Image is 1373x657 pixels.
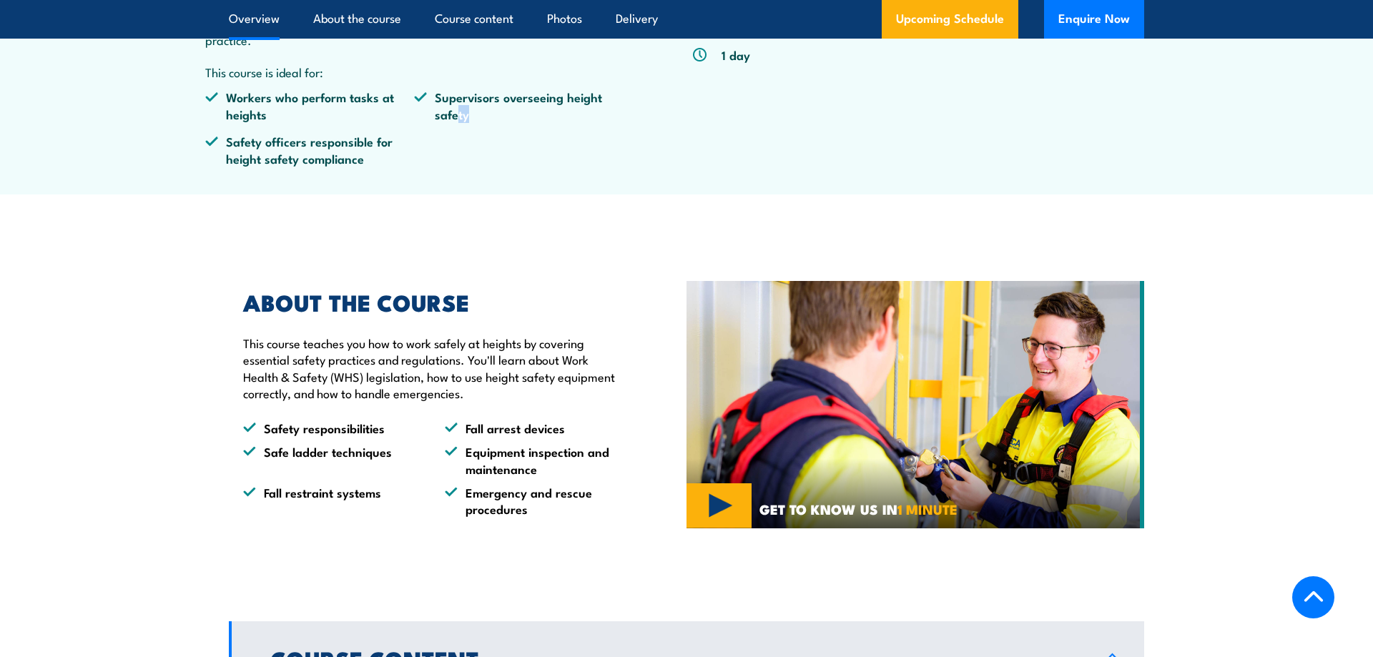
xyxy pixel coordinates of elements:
[205,89,414,122] li: Workers who perform tasks at heights
[205,64,623,80] p: This course is ideal for:
[205,133,414,167] li: Safety officers responsible for height safety compliance
[243,420,419,436] li: Safety responsibilities
[759,503,958,515] span: GET TO KNOW US IN
[686,281,1144,528] img: Work Safely at Heights TRAINING (2)
[243,484,419,518] li: Fall restraint systems
[243,292,621,312] h2: ABOUT THE COURSE
[243,335,621,402] p: This course teaches you how to work safely at heights by covering essential safety practices and ...
[445,420,621,436] li: Fall arrest devices
[414,89,623,122] li: Supervisors overseeing height safety
[897,498,958,519] strong: 1 MINUTE
[722,46,750,63] p: 1 day
[445,443,621,477] li: Equipment inspection and maintenance
[243,443,419,477] li: Safe ladder techniques
[445,484,621,518] li: Emergency and rescue procedures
